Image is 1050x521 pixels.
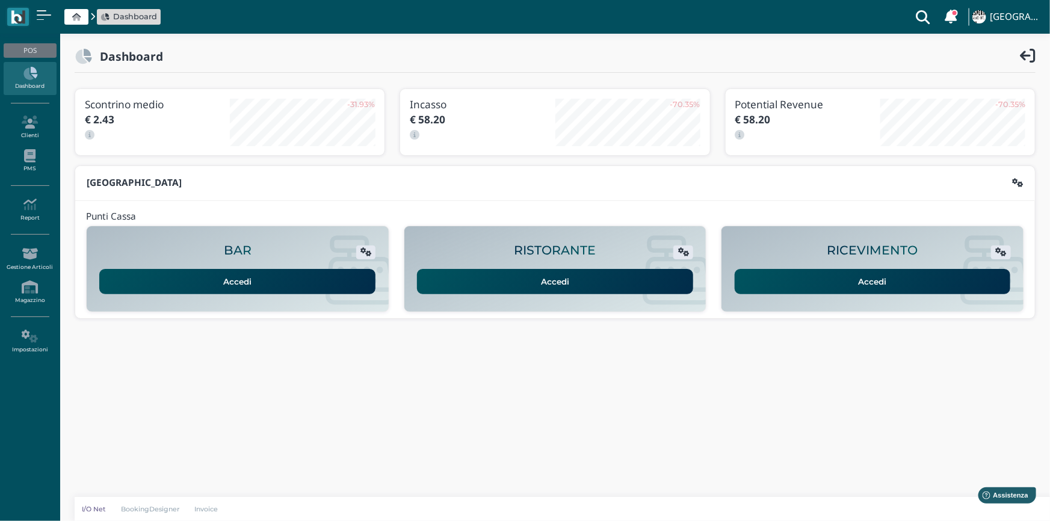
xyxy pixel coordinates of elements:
[971,2,1043,31] a: ... [GEOGRAPHIC_DATA]
[86,212,136,222] h4: Punti Cassa
[4,62,56,95] a: Dashboard
[113,11,157,22] span: Dashboard
[36,10,79,19] span: Assistenza
[92,50,163,63] h2: Dashboard
[4,43,56,58] div: POS
[4,325,56,358] a: Impostazioni
[87,176,182,189] b: [GEOGRAPHIC_DATA]
[514,244,596,257] h2: RISTORANTE
[972,10,986,23] img: ...
[410,99,555,110] h3: Incasso
[4,242,56,276] a: Gestione Articoli
[735,269,1011,294] a: Accedi
[4,144,56,177] a: PMS
[4,193,56,226] a: Report
[99,269,375,294] a: Accedi
[735,113,771,126] b: € 58.20
[827,244,918,257] h2: RICEVIMENTO
[4,276,56,309] a: Magazzino
[101,11,157,22] a: Dashboard
[990,12,1043,22] h4: [GEOGRAPHIC_DATA]
[224,244,252,257] h2: BAR
[735,99,880,110] h3: Potential Revenue
[417,269,693,294] a: Accedi
[4,111,56,144] a: Clienti
[11,10,25,24] img: logo
[85,113,114,126] b: € 2.43
[410,113,445,126] b: € 58.20
[965,484,1040,511] iframe: Help widget launcher
[85,99,230,110] h3: Scontrino medio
